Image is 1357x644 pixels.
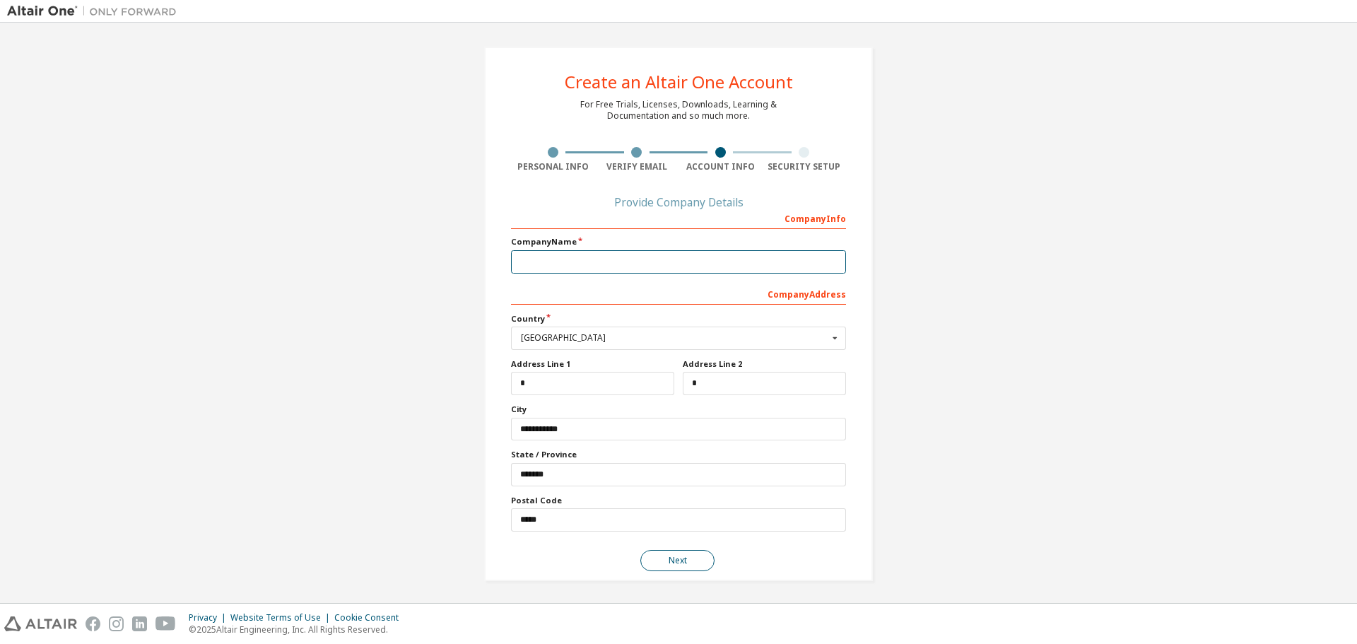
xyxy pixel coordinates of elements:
div: For Free Trials, Licenses, Downloads, Learning & Documentation and so much more. [580,99,777,122]
div: Company Info [511,206,846,229]
div: Provide Company Details [511,198,846,206]
div: [GEOGRAPHIC_DATA] [521,334,828,342]
div: Website Terms of Use [230,612,334,623]
label: Address Line 1 [511,358,674,370]
img: Altair One [7,4,184,18]
img: youtube.svg [155,616,176,631]
div: Cookie Consent [334,612,407,623]
label: State / Province [511,449,846,460]
div: Security Setup [763,161,847,172]
div: Privacy [189,612,230,623]
label: City [511,404,846,415]
img: facebook.svg [86,616,100,631]
div: Create an Altair One Account [565,74,793,90]
img: altair_logo.svg [4,616,77,631]
img: linkedin.svg [132,616,147,631]
div: Verify Email [595,161,679,172]
div: Account Info [678,161,763,172]
label: Country [511,313,846,324]
button: Next [640,550,715,571]
img: instagram.svg [109,616,124,631]
label: Address Line 2 [683,358,846,370]
label: Company Name [511,236,846,247]
div: Company Address [511,282,846,305]
div: Personal Info [511,161,595,172]
p: © 2025 Altair Engineering, Inc. All Rights Reserved. [189,623,407,636]
label: Postal Code [511,495,846,506]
